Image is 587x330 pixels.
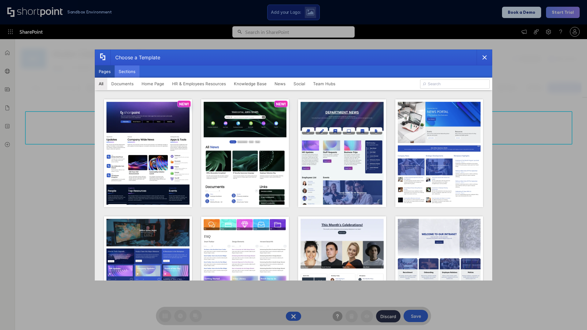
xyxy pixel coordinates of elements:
button: Social [290,78,309,90]
button: Knowledge Base [230,78,271,90]
button: News [271,78,290,90]
button: HR & Employees Resources [168,78,230,90]
button: Team Hubs [309,78,339,90]
div: template selector [95,50,492,280]
p: NEW! [276,102,286,106]
p: NEW! [179,102,189,106]
button: Documents [107,78,138,90]
input: Search [420,79,490,89]
button: Pages [95,65,115,78]
button: All [95,78,107,90]
div: Choose a Template [110,50,160,65]
button: Home Page [138,78,168,90]
iframe: Chat Widget [556,301,587,330]
button: Sections [115,65,139,78]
